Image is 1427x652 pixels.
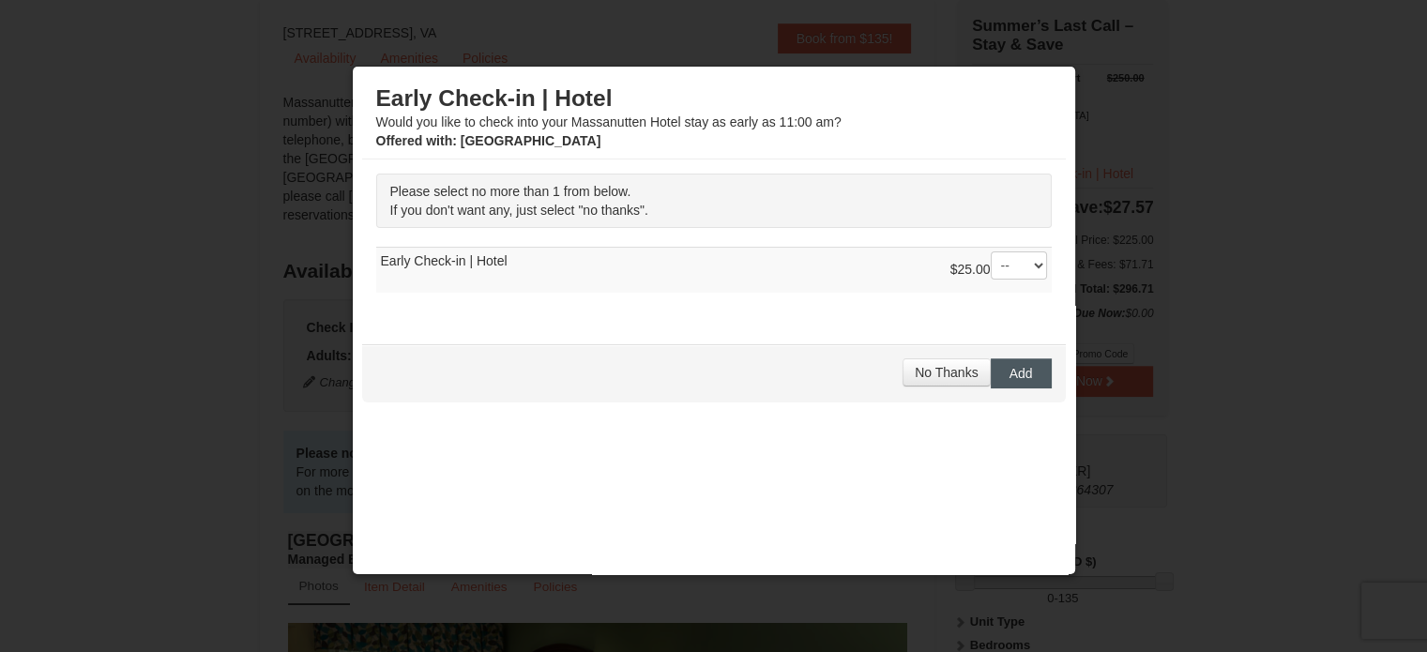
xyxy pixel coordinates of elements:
[390,203,648,218] span: If you don't want any, just select "no thanks".
[376,133,601,148] strong: : [GEOGRAPHIC_DATA]
[903,358,990,387] button: No Thanks
[915,365,978,380] span: No Thanks
[376,133,453,148] span: Offered with
[1010,366,1033,381] span: Add
[376,84,1052,150] div: Would you like to check into your Massanutten Hotel stay as early as 11:00 am?
[390,184,631,199] span: Please select no more than 1 from below.
[376,84,1052,113] h3: Early Check-in | Hotel
[991,358,1052,388] button: Add
[950,251,1047,289] div: $25.00
[376,247,1052,293] td: Early Check-in | Hotel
